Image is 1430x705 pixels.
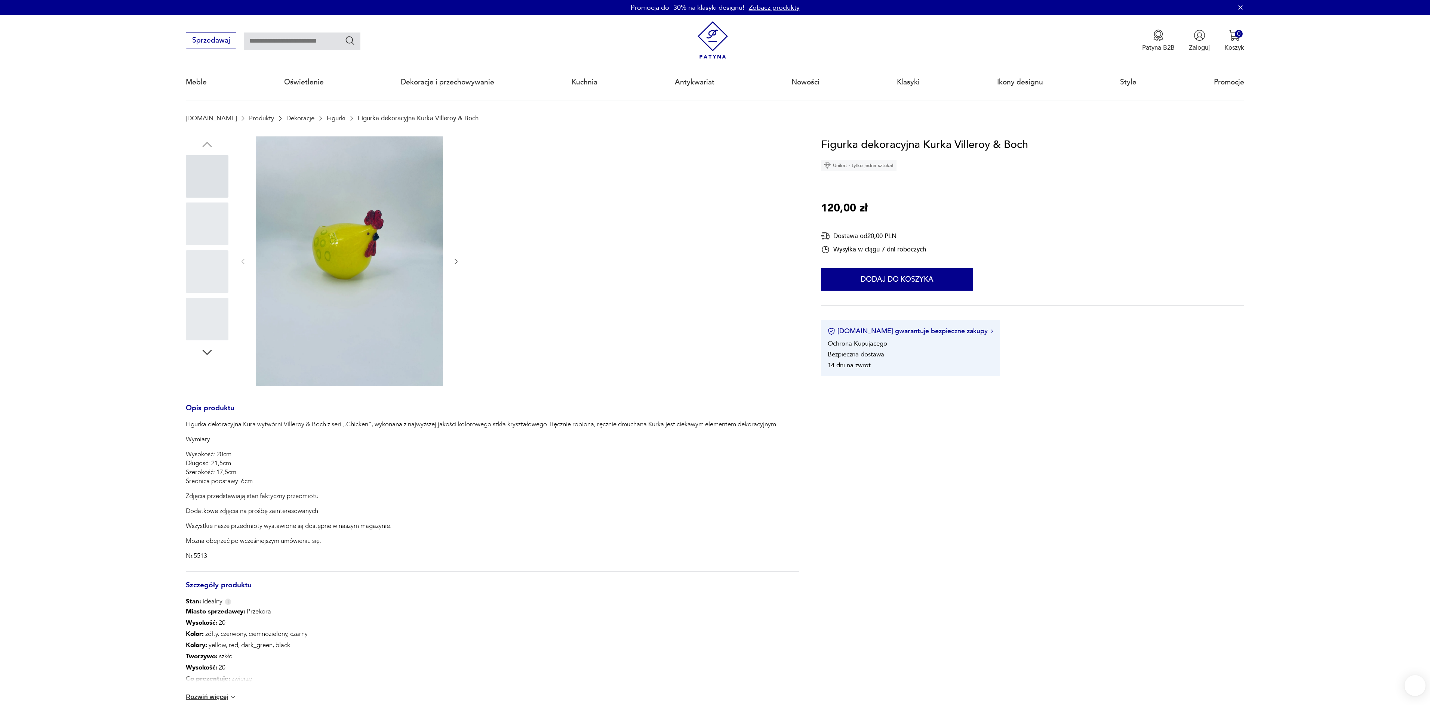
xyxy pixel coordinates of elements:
[1405,675,1426,696] iframe: Smartsupp widget button
[225,599,231,605] img: Info icon
[1194,30,1205,41] img: Ikonka użytkownika
[694,21,732,59] img: Patyna - sklep z meblami i dekoracjami vintage
[1224,43,1244,52] p: Koszyk
[631,3,744,12] p: Promocja do -30% na klasyki designu!
[358,115,479,122] p: Figurka dekoracyjna Kurka Villeroy & Boch
[1142,30,1175,52] button: Patyna B2B
[186,651,308,662] p: szkło
[186,693,237,701] button: Rozwiń więcej
[1142,30,1175,52] a: Ikona medaluPatyna B2B
[186,607,245,616] b: Miasto sprzedawcy :
[897,65,920,99] a: Klasyki
[249,115,274,122] a: Produkty
[821,200,867,217] p: 120,00 zł
[821,160,897,171] div: Unikat - tylko jedna sztuka!
[828,339,887,348] li: Ochrona Kupującego
[1228,30,1240,41] img: Ikona koszyka
[1189,30,1210,52] button: Zaloguj
[186,405,799,420] h3: Opis produktu
[186,65,207,99] a: Meble
[821,231,830,241] img: Ikona dostawy
[186,618,217,627] b: Wysokość :
[821,136,1028,154] h1: Figurka dekoracyjna Kurka Villeroy & Boch
[186,33,236,49] button: Sprzedawaj
[791,65,819,99] a: Nowości
[401,65,494,99] a: Dekoracje i przechowywanie
[186,537,778,545] p: Można obejrzeć po wcześniejszym umówieniu się.
[186,492,778,501] p: Zdjęcia przedstawiają stan faktyczny przedmiotu
[1120,65,1137,99] a: Style
[186,628,308,640] p: żółty, czerwony, ciemnozielony, czarny
[821,231,926,241] div: Dostawa od 20,00 PLN
[1224,30,1244,52] button: 0Koszyk
[186,662,308,673] p: 20
[186,522,778,531] p: Wszystkie nasze przedmioty wystawione są dostępne w naszym magazynie.
[186,450,778,486] p: Wysokość: 20cm. Długość: 21,5cm. Szerokość: 17,5cm. Średnica podstawy: 6cm.
[1235,30,1243,38] div: 0
[186,617,308,628] p: 20
[821,245,926,254] div: Wysyłka w ciągu 7 dni roboczych
[828,361,871,369] li: 14 dni na zwrot
[1153,30,1164,41] img: Ikona medalu
[675,65,714,99] a: Antykwariat
[821,268,973,291] button: Dodaj do koszyka
[256,136,443,386] img: Zdjęcie produktu Figurka dekoracyjna Kurka Villeroy & Boch
[186,507,778,516] p: Dodatkowe zdjęcia na prośbę zainteresowanych
[186,674,230,683] b: Co prezentuje :
[186,630,204,638] b: Kolor:
[1189,43,1210,52] p: Zaloguj
[286,115,314,122] a: Dekoracje
[345,35,356,46] button: Szukaj
[186,597,201,606] b: Stan:
[186,663,217,672] b: Wysokość :
[828,350,884,359] li: Bezpieczna dostawa
[186,551,778,560] p: Nr.5513
[186,435,778,444] p: Wymiary
[1142,43,1175,52] p: Patyna B2B
[229,693,237,701] img: chevron down
[828,328,835,335] img: Ikona certyfikatu
[327,115,345,122] a: Figurki
[997,65,1043,99] a: Ikony designu
[186,420,778,429] p: Figurka dekoracyjna Kura wytwórni Villeroy & Boch z seri „Chicken”, wykonana z najwyższej jakości...
[749,3,800,12] a: Zobacz produkty
[186,606,308,617] p: Przekora
[186,652,218,661] b: Tworzywo :
[1214,65,1244,99] a: Promocje
[284,65,324,99] a: Oświetlenie
[186,641,207,649] b: Kolory :
[991,330,993,333] img: Ikona strzałki w prawo
[186,38,236,44] a: Sprzedawaj
[572,65,597,99] a: Kuchnia
[186,673,308,684] p: zwierzę
[824,162,831,169] img: Ikona diamentu
[186,597,222,606] span: idealny
[186,640,308,651] p: yellow, red, dark_green, black
[186,115,237,122] a: [DOMAIN_NAME]
[828,327,993,336] button: [DOMAIN_NAME] gwarantuje bezpieczne zakupy
[186,582,799,597] h3: Szczegóły produktu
